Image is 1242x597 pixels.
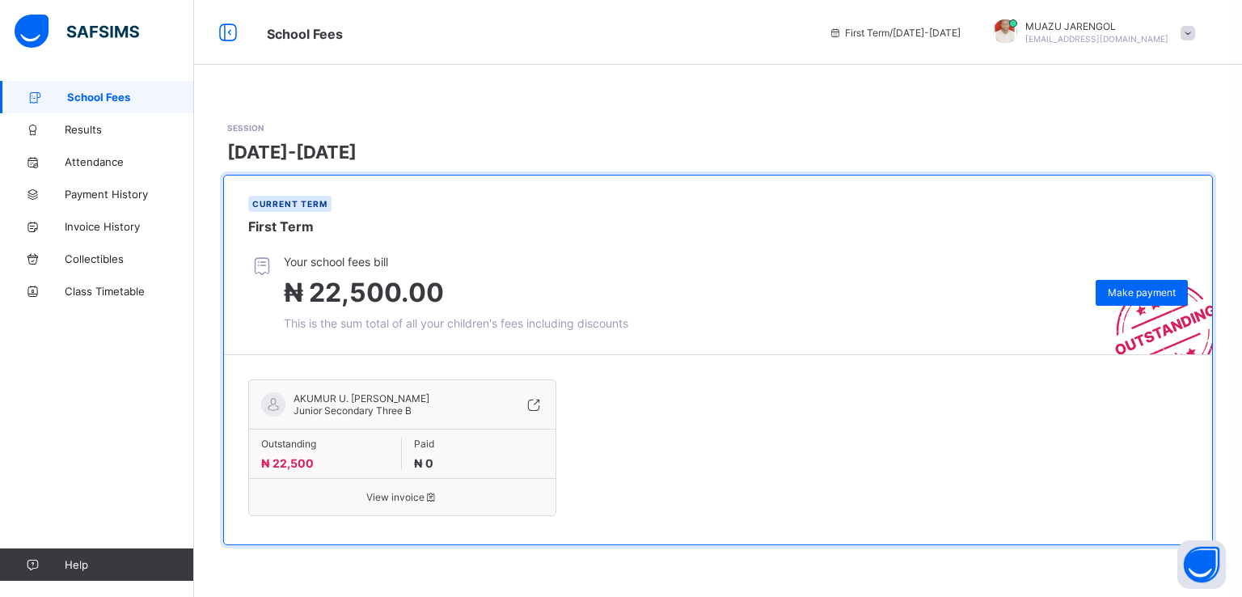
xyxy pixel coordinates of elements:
[261,456,314,470] span: ₦ 22,500
[977,19,1203,46] div: MUAZUJARENGOL
[227,123,264,133] span: SESSION
[1025,20,1168,32] span: MUAZU JARENGOL
[414,438,543,450] span: Paid
[1108,286,1176,298] span: Make payment
[1177,540,1226,589] button: Open asap
[65,558,193,571] span: Help
[284,316,628,330] span: This is the sum total of all your children's fees including discounts
[261,491,543,503] span: View invoice
[65,155,194,168] span: Attendance
[414,456,433,470] span: ₦ 0
[1025,34,1168,44] span: [EMAIL_ADDRESS][DOMAIN_NAME]
[65,285,194,298] span: Class Timetable
[227,142,357,163] span: [DATE]-[DATE]
[1095,262,1212,354] img: outstanding-stamp.3c148f88c3ebafa6da95868fa43343a1.svg
[65,220,194,233] span: Invoice History
[65,123,194,136] span: Results
[829,27,961,39] span: session/term information
[65,188,194,201] span: Payment History
[267,26,343,42] span: School Fees
[248,218,314,235] span: First Term
[294,404,412,417] span: Junior Secondary Three B
[294,392,429,404] span: AKUMUR U. [PERSON_NAME]
[261,438,389,450] span: Outstanding
[284,255,628,269] span: Your school fees bill
[15,15,139,49] img: safsims
[67,91,194,104] span: School Fees
[252,199,327,209] span: Current term
[284,277,444,308] span: ₦ 22,500.00
[65,252,194,265] span: Collectibles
